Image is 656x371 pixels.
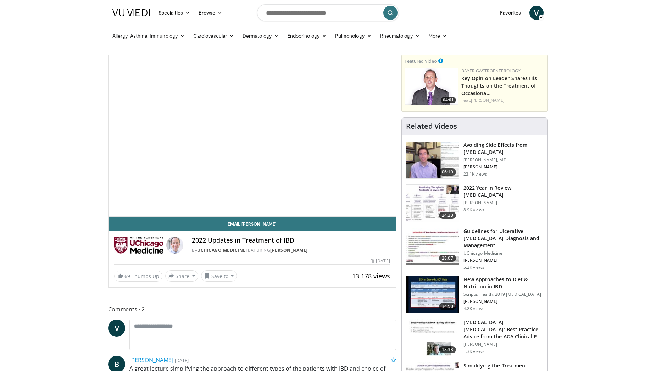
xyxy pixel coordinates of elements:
[108,320,125,337] a: V
[192,237,390,244] h4: 2022 Updates in Treatment of IBD
[463,164,543,170] p: [PERSON_NAME]
[463,349,484,354] p: 1.3K views
[424,29,451,43] a: More
[108,305,396,314] span: Comments 2
[112,9,150,16] img: VuMedi Logo
[496,6,525,20] a: Favorites
[109,217,396,231] a: Email [PERSON_NAME]
[463,200,543,206] p: [PERSON_NAME]
[175,357,189,364] small: [DATE]
[189,29,238,43] a: Cardiovascular
[406,319,459,356] img: d1653e00-2c8d-43f1-b9d7-3bc1bf0d4299.150x105_q85_crop-smart_upscale.jpg
[406,276,459,313] img: 0d1747ae-4eac-4456-b2f5-cd164c21000b.150x105_q85_crop-smart_upscale.jpg
[463,342,543,347] p: [PERSON_NAME]
[463,265,484,270] p: 5.2K views
[406,142,459,179] img: 6f9900f7-f6e7-4fd7-bcbb-2a1dc7b7d476.150x105_q85_crop-smart_upscale.jpg
[463,250,543,256] p: UChicago Medicine
[331,29,376,43] a: Pulmonology
[197,247,246,253] a: UChicago Medicine
[439,346,456,353] span: 18:33
[257,4,399,21] input: Search topics, interventions
[463,184,543,199] h3: 2022 Year in Review: [MEDICAL_DATA]
[439,168,456,176] span: 06:19
[165,270,198,282] button: Share
[463,142,543,156] h3: Avoiding Side Effects from [MEDICAL_DATA]
[463,171,487,177] p: 23.1K views
[406,319,543,356] a: 18:33 [MEDICAL_DATA] [MEDICAL_DATA]: Best Practice Advice from the AGA Clinical P… [PERSON_NAME] ...
[463,292,543,297] p: Scripps Health: 2019 [MEDICAL_DATA]
[463,258,543,263] p: [PERSON_NAME]
[201,270,237,282] button: Save to
[463,228,543,249] h3: Guidelines for Ulcerative [MEDICAL_DATA] Diagnosis and Management
[463,306,484,311] p: 4.2K views
[352,272,390,280] span: 13,178 views
[406,185,459,222] img: c8f6342a-03ba-4a11-b6ec-66ffec6acc41.150x105_q85_crop-smart_upscale.jpg
[194,6,227,20] a: Browse
[114,237,163,254] img: UChicago Medicine
[406,184,543,222] a: 24:23 2022 Year in Review: [MEDICAL_DATA] [PERSON_NAME] 8.9K views
[439,212,456,219] span: 24:23
[439,303,456,310] span: 34:50
[461,75,537,96] a: Key Opinion Leader Shares His Thoughts on the Treatment of Occasiona…
[371,258,390,264] div: [DATE]
[529,6,544,20] a: V
[441,97,456,103] span: 04:01
[471,97,505,103] a: [PERSON_NAME]
[406,142,543,179] a: 06:19 Avoiding Side Effects from [MEDICAL_DATA] [PERSON_NAME], MD [PERSON_NAME] 23.1K views
[238,29,283,43] a: Dermatology
[406,122,457,131] h4: Related Videos
[283,29,331,43] a: Endocrinology
[405,68,458,105] img: 9828b8df-38ad-4333-b93d-bb657251ca89.png.150x105_q85_crop-smart_upscale.png
[405,58,437,64] small: Featured Video
[166,237,183,254] img: Avatar
[124,273,130,279] span: 69
[463,207,484,213] p: 8.9K views
[406,228,459,265] img: 5d508c2b-9173-4279-adad-7510b8cd6d9a.150x105_q85_crop-smart_upscale.jpg
[192,247,390,254] div: By FEATURING
[461,68,521,74] a: Bayer Gastroenterology
[463,299,543,304] p: [PERSON_NAME]
[114,271,162,282] a: 69 Thumbs Up
[108,29,189,43] a: Allergy, Asthma, Immunology
[463,157,543,163] p: [PERSON_NAME], MD
[405,68,458,105] a: 04:01
[129,356,173,364] a: [PERSON_NAME]
[406,276,543,314] a: 34:50 New Approaches to Diet & Nutrition in IBD Scripps Health: 2019 [MEDICAL_DATA] [PERSON_NAME]...
[270,247,308,253] a: [PERSON_NAME]
[154,6,194,20] a: Specialties
[109,55,396,217] video-js: Video Player
[461,97,545,104] div: Feat.
[376,29,424,43] a: Rheumatology
[439,255,456,262] span: 28:07
[463,276,543,290] h3: New Approaches to Diet & Nutrition in IBD
[406,228,543,270] a: 28:07 Guidelines for Ulcerative [MEDICAL_DATA] Diagnosis and Management UChicago Medicine [PERSON...
[463,319,543,340] h3: [MEDICAL_DATA] [MEDICAL_DATA]: Best Practice Advice from the AGA Clinical P…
